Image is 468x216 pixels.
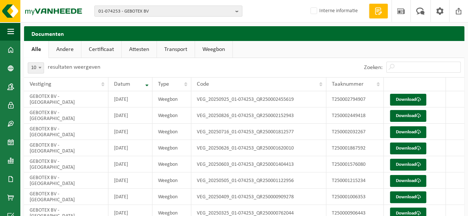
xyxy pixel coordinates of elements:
[108,189,152,205] td: [DATE]
[191,140,326,156] td: VEG_20250626_01-074253_QR250001620010
[49,41,81,58] a: Andere
[108,156,152,172] td: [DATE]
[152,107,191,124] td: Weegbon
[326,156,384,172] td: T250001576080
[48,64,100,70] label: resultaten weergeven
[332,81,364,87] span: Taaknummer
[309,6,358,17] label: Interne informatie
[24,172,108,189] td: GEBOTEX BV - [GEOGRAPHIC_DATA]
[28,62,44,73] span: 10
[326,107,384,124] td: T250002449418
[390,159,426,171] a: Download
[390,94,426,106] a: Download
[191,107,326,124] td: VEG_20250826_01-074253_QR250002152943
[326,172,384,189] td: T250001215234
[158,81,169,87] span: Type
[24,91,108,107] td: GEBOTEX BV - [GEOGRAPHIC_DATA]
[30,81,51,87] span: Vestiging
[326,124,384,140] td: T250002032267
[108,140,152,156] td: [DATE]
[157,41,195,58] a: Transport
[108,107,152,124] td: [DATE]
[24,124,108,140] td: GEBOTEX BV - [GEOGRAPHIC_DATA]
[24,41,48,58] a: Alle
[94,6,242,17] button: 01-074253 - GEBOTEX BV
[108,172,152,189] td: [DATE]
[326,140,384,156] td: T250001867592
[81,41,121,58] a: Certificaat
[390,175,426,187] a: Download
[390,143,426,154] a: Download
[197,81,209,87] span: Code
[122,41,156,58] a: Attesten
[98,6,232,17] span: 01-074253 - GEBOTEX BV
[326,91,384,107] td: T250002794907
[108,124,152,140] td: [DATE]
[390,191,426,203] a: Download
[24,107,108,124] td: GEBOTEX BV - [GEOGRAPHIC_DATA]
[364,65,383,71] label: Zoeken:
[28,63,44,73] span: 10
[191,189,326,205] td: VEG_20250409_01-074253_QR250000909278
[152,189,191,205] td: Weegbon
[24,156,108,172] td: GEBOTEX BV - [GEOGRAPHIC_DATA]
[24,140,108,156] td: GEBOTEX BV - [GEOGRAPHIC_DATA]
[152,172,191,189] td: Weegbon
[191,172,326,189] td: VEG_20250505_01-074253_QR250001122956
[152,124,191,140] td: Weegbon
[152,91,191,107] td: Weegbon
[195,41,232,58] a: Weegbon
[390,126,426,138] a: Download
[114,81,130,87] span: Datum
[24,26,464,41] h2: Documenten
[191,91,326,107] td: VEG_20250925_01-074253_QR250002455619
[152,156,191,172] td: Weegbon
[24,189,108,205] td: GEBOTEX BV - [GEOGRAPHIC_DATA]
[326,189,384,205] td: T250001006353
[191,156,326,172] td: VEG_20250603_01-074253_QR250001404413
[108,91,152,107] td: [DATE]
[390,110,426,122] a: Download
[191,124,326,140] td: VEG_20250716_01-074253_QR250001812577
[152,140,191,156] td: Weegbon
